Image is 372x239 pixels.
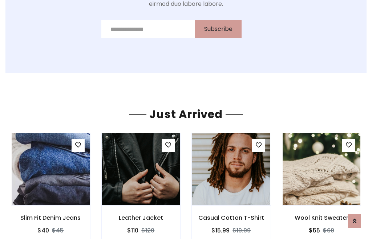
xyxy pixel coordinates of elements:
[323,226,334,235] del: $60
[282,214,361,221] h6: Wool Knit Sweater
[211,227,230,234] h6: $15.99
[195,20,242,38] button: Subscribe
[127,227,138,234] h6: $110
[52,226,64,235] del: $45
[11,214,90,221] h6: Slim Fit Denim Jeans
[37,227,49,234] h6: $40
[192,214,271,221] h6: Casual Cotton T-Shirt
[141,226,154,235] del: $120
[309,227,320,234] h6: $55
[146,106,226,122] span: Just Arrived
[102,214,181,221] h6: Leather Jacket
[232,226,251,235] del: $19.99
